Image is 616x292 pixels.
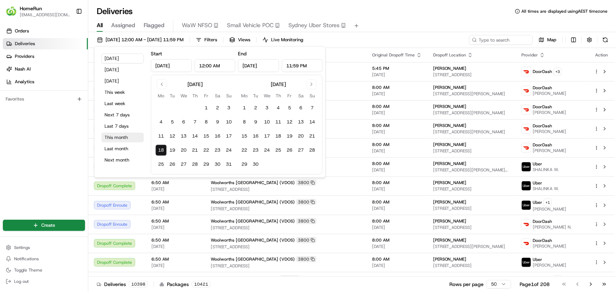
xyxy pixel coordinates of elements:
img: uber-new-logo.jpeg [522,201,531,210]
button: Filters [193,35,220,45]
button: 17 [261,130,273,142]
button: 19 [284,130,295,142]
span: [STREET_ADDRESS] [433,263,510,268]
span: [PERSON_NAME] [433,104,467,109]
span: Toggle Theme [14,267,42,273]
span: [PERSON_NAME] [433,85,467,90]
button: 19 [167,145,178,156]
button: 8 [239,116,250,128]
span: Small Vehicle POC [227,21,274,30]
button: 23 [212,145,223,156]
span: Original Dropoff Time [372,52,415,58]
button: 9 [212,116,223,128]
img: uber-new-logo.jpeg [522,258,531,267]
span: 8:00 AM [372,180,422,185]
span: [STREET_ADDRESS] [433,72,510,78]
span: [DATE] [372,148,422,154]
button: [DATE] [101,76,144,86]
span: Views [238,37,250,43]
button: 1 [201,102,212,114]
span: [STREET_ADDRESS] [211,187,361,192]
h1: Deliveries [97,6,133,17]
button: 10 [261,116,273,128]
span: [DATE] [151,263,199,268]
span: Woolworths [GEOGRAPHIC_DATA] (VDOS) [211,180,295,185]
span: [STREET_ADDRESS] [433,206,510,211]
button: 27 [178,159,189,170]
span: [STREET_ADDRESS] [211,263,361,269]
img: doordash_logo_v2.png [522,124,531,133]
div: 3800 [296,256,317,262]
span: Settings [14,245,30,250]
button: 30 [250,159,261,170]
span: [DATE] [372,225,422,230]
span: Deliveries [15,41,35,47]
img: doordash_logo_v2.png [522,143,531,152]
span: Log out [14,279,29,284]
div: 3800 [296,180,317,186]
button: Toggle Theme [3,265,85,275]
th: Friday [284,92,295,99]
span: Analytics [15,79,34,85]
button: 16 [250,130,261,142]
span: 8:00 AM [372,161,422,166]
span: [DATE] [372,263,422,268]
span: [STREET_ADDRESS][PERSON_NAME] [433,244,510,249]
button: 13 [178,130,189,142]
span: Map [547,37,556,43]
img: doordash_logo_v2.png [522,239,531,248]
span: 6:50 AM [151,199,199,205]
button: Views [226,35,253,45]
span: [DATE] [151,206,199,211]
input: Time [282,59,323,72]
button: 4 [155,116,167,128]
button: 18 [155,145,167,156]
span: Uber [533,200,542,205]
span: HomeRun [20,5,42,12]
span: Woolworths [GEOGRAPHIC_DATA] (VDOS) [211,256,295,262]
span: DoorDash [533,123,552,129]
button: 12 [167,130,178,142]
div: [DATE] [271,81,286,88]
span: [STREET_ADDRESS][PERSON_NAME] [433,91,510,97]
div: 10398 [129,281,148,287]
span: 8:00 AM [372,85,422,90]
button: 5 [284,102,295,114]
span: [DATE] [372,244,422,249]
span: [PERSON_NAME] [433,123,467,128]
button: [EMAIL_ADDRESS][DOMAIN_NAME] [20,12,70,18]
input: Time [195,59,235,72]
span: [DATE] [372,110,422,116]
span: SHALINKA W. [533,167,559,172]
th: Thursday [273,92,284,99]
div: Deliveries [97,281,148,288]
span: [DATE] [372,72,422,78]
img: doordash_logo_v2.png [522,105,531,114]
button: 11 [155,130,167,142]
button: 8 [201,116,212,128]
span: [PERSON_NAME] [433,142,467,147]
span: Notifications [14,256,39,262]
span: Sydney Uber Stores [288,21,340,30]
button: 30 [212,159,223,170]
button: 4 [273,102,284,114]
span: [PERSON_NAME] N. [533,224,572,230]
button: Go to next month [306,79,316,89]
span: [PERSON_NAME] [533,243,566,249]
button: 13 [295,116,306,128]
button: Refresh [600,35,610,45]
span: [PERSON_NAME] [533,262,566,268]
span: 8:00 AM [372,123,422,128]
span: Uber [533,180,542,186]
div: Page 1 of 208 [520,281,550,288]
div: Favorites [3,93,85,105]
a: Nash AI [3,63,88,75]
div: 1386 [280,275,300,282]
button: 17 [223,130,234,142]
button: Settings [3,243,85,253]
span: DoorDash [533,104,552,110]
span: All times are displayed using AEST timezone [521,8,608,14]
span: 5:45 PM [372,66,422,71]
button: 5 [167,116,178,128]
